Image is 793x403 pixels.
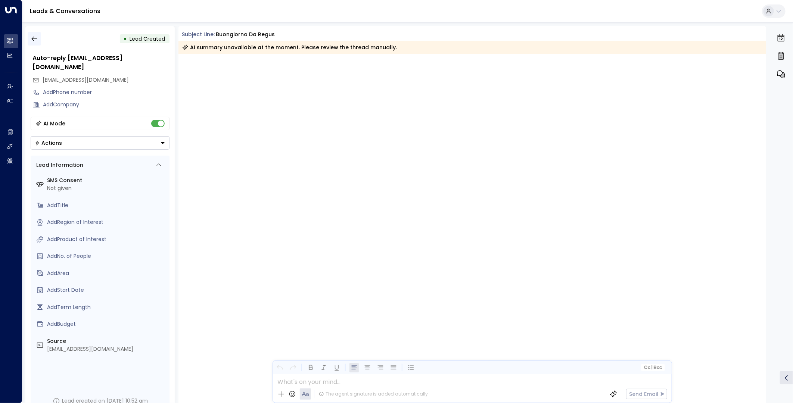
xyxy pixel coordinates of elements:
div: AddTitle [47,201,167,209]
div: AddTerm Length [47,303,167,311]
div: AddRegion of Interest [47,218,167,226]
span: | [651,365,653,370]
div: Actions [35,140,62,146]
div: Button group with a nested menu [31,136,170,150]
div: AddBudget [47,320,167,328]
div: AddCompany [43,101,170,109]
span: [EMAIL_ADDRESS][DOMAIN_NAME] [43,76,129,84]
div: [EMAIL_ADDRESS][DOMAIN_NAME] [47,345,167,353]
div: The agent signature is added automatically [319,391,428,397]
div: Auto-reply [EMAIL_ADDRESS][DOMAIN_NAME] [33,54,170,72]
div: AI summary unavailable at the moment. Please review the thread manually. [182,44,397,51]
div: AI Mode [44,120,66,127]
span: Cc Bcc [644,365,662,370]
button: Actions [31,136,170,150]
span: Subject Line: [182,31,215,38]
button: Cc|Bcc [641,364,665,371]
div: AddProduct of Interest [47,235,167,243]
button: Undo [275,363,284,372]
div: Buongiorno da Regus [216,31,275,38]
div: AddStart Date [47,286,167,294]
span: Lead Created [130,35,165,43]
a: Leads & Conversations [30,7,100,15]
button: Redo [288,363,298,372]
div: • [124,32,127,46]
label: SMS Consent [47,176,167,184]
div: AddNo. of People [47,252,167,260]
div: AddPhone number [43,88,170,96]
div: Lead Information [34,161,84,169]
div: AddArea [47,269,167,277]
div: Not given [47,184,167,192]
span: udarago@tin.it [43,76,129,84]
label: Source [47,337,167,345]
